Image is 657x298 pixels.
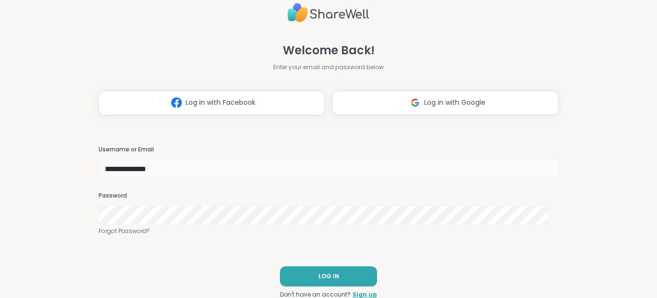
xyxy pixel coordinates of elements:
[424,98,485,108] span: Log in with Google
[280,266,377,286] button: LOG IN
[332,91,558,115] button: Log in with Google
[318,272,339,281] span: LOG IN
[186,98,255,108] span: Log in with Facebook
[99,91,325,115] button: Log in with Facebook
[283,42,375,59] span: Welcome Back!
[99,192,558,200] h3: Password
[99,227,558,236] a: Forgot Password?
[99,146,558,154] h3: Username or Email
[167,94,186,112] img: ShareWell Logomark
[273,63,384,72] span: Enter your email and password below
[406,94,424,112] img: ShareWell Logomark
